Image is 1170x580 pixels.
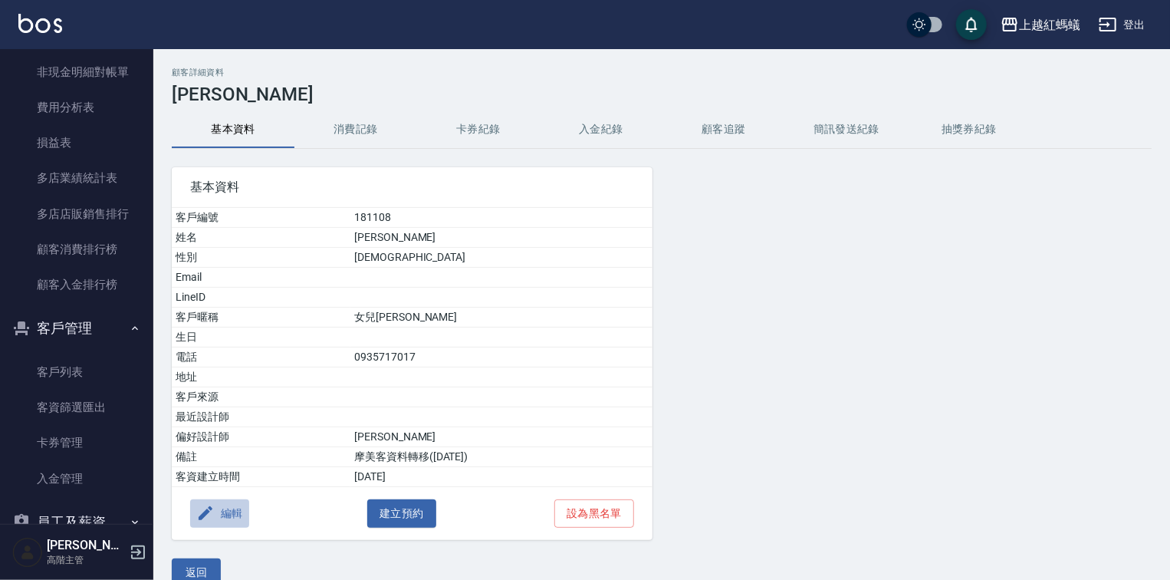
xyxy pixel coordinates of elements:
button: 顧客追蹤 [662,111,785,148]
td: 偏好設計師 [172,427,350,447]
button: 卡券紀錄 [417,111,540,148]
td: 電話 [172,348,350,367]
img: Person [12,537,43,568]
button: 建立預約 [367,499,436,528]
button: 簡訊發送紀錄 [785,111,908,148]
button: 員工及薪資 [6,503,147,542]
h3: [PERSON_NAME] [172,84,1152,105]
td: [DATE] [350,467,652,487]
button: 抽獎券紀錄 [908,111,1030,148]
td: 最近設計師 [172,407,350,427]
a: 客戶列表 [6,354,147,390]
a: 損益表 [6,125,147,160]
button: 客戶管理 [6,308,147,348]
td: 客戶來源 [172,387,350,407]
td: 性別 [172,248,350,268]
button: 消費記錄 [294,111,417,148]
td: 客戶暱稱 [172,308,350,328]
a: 顧客入金排行榜 [6,267,147,302]
td: [PERSON_NAME] [350,427,652,447]
td: 客資建立時間 [172,467,350,487]
p: 高階主管 [47,553,125,567]
a: 費用分析表 [6,90,147,125]
a: 入金管理 [6,461,147,496]
a: 多店店販銷售排行 [6,196,147,232]
a: 多店業績統計表 [6,160,147,196]
button: 入金紀錄 [540,111,662,148]
td: 生日 [172,328,350,348]
button: 基本資料 [172,111,294,148]
td: LineID [172,288,350,308]
h5: [PERSON_NAME] [47,538,125,553]
td: 181108 [350,208,652,228]
td: 地址 [172,367,350,387]
div: 上越紅螞蟻 [1019,15,1080,35]
a: 非現金明細對帳單 [6,54,147,90]
td: [DEMOGRAPHIC_DATA] [350,248,652,268]
h2: 顧客詳細資料 [172,68,1152,77]
td: [PERSON_NAME] [350,228,652,248]
img: Logo [18,14,62,33]
button: save [956,9,987,40]
a: 客資篩選匯出 [6,390,147,425]
td: 姓名 [172,228,350,248]
a: 卡券管理 [6,425,147,460]
button: 設為黑名單 [554,499,634,528]
a: 顧客消費排行榜 [6,232,147,267]
button: 登出 [1093,11,1152,39]
td: 0935717017 [350,348,652,367]
td: 客戶編號 [172,208,350,228]
span: 基本資料 [190,180,634,195]
td: 女兒[PERSON_NAME] [350,308,652,328]
button: 編輯 [190,499,249,528]
td: 備註 [172,447,350,467]
td: Email [172,268,350,288]
td: 摩美客資料轉移([DATE]) [350,447,652,467]
button: 上越紅螞蟻 [994,9,1086,41]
